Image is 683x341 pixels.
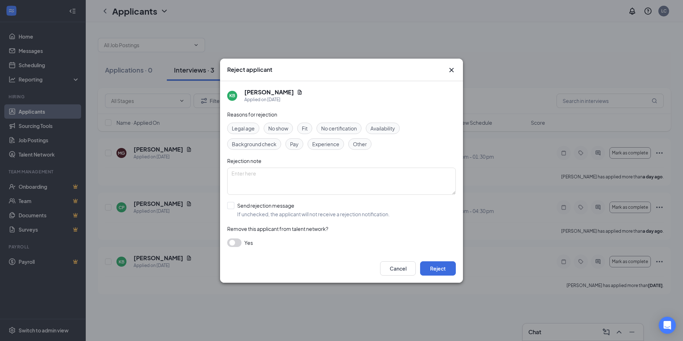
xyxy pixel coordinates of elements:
h5: [PERSON_NAME] [244,88,294,96]
span: Availability [370,124,395,132]
span: No certification [321,124,357,132]
div: Open Intercom Messenger [659,317,676,334]
div: KB [229,93,235,99]
svg: Cross [447,66,456,74]
h3: Reject applicant [227,66,272,74]
span: Legal age [232,124,255,132]
button: Cancel [380,261,416,276]
button: Close [447,66,456,74]
span: Background check [232,140,276,148]
svg: Document [297,89,303,95]
div: Applied on [DATE] [244,96,303,103]
span: Rejection note [227,158,261,164]
span: Other [353,140,367,148]
span: Experience [312,140,339,148]
span: Reasons for rejection [227,111,277,118]
span: No show [268,124,288,132]
span: Remove this applicant from talent network? [227,226,328,232]
span: Yes [244,238,253,247]
span: Fit [302,124,308,132]
button: Reject [420,261,456,276]
span: Pay [290,140,299,148]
